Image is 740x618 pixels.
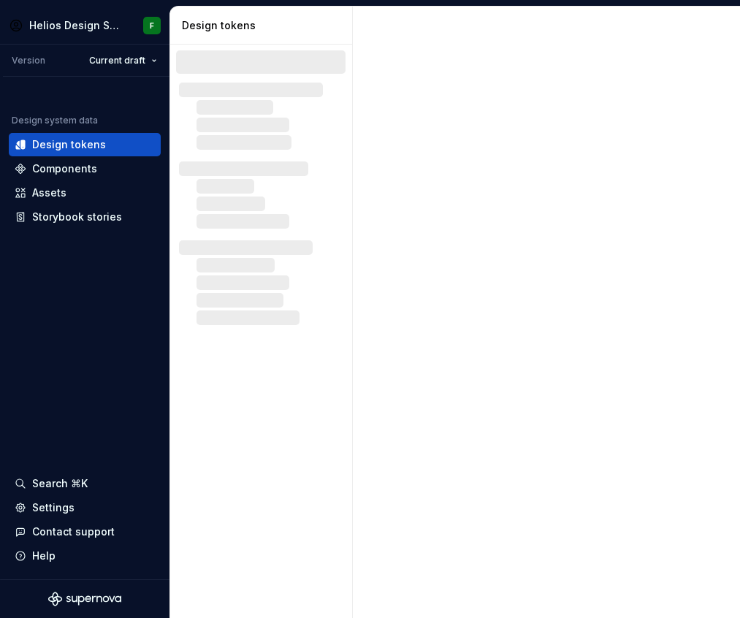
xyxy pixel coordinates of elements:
div: Contact support [32,524,115,539]
a: Assets [9,181,161,205]
button: Search ⌘K [9,472,161,495]
div: Storybook stories [32,210,122,224]
div: Search ⌘K [32,476,88,491]
div: Assets [32,186,66,200]
div: F [150,20,154,31]
button: Helios Design SystemF [3,9,167,41]
div: Design system data [12,115,98,126]
div: Help [32,549,56,563]
a: Design tokens [9,133,161,156]
span: Current draft [89,55,145,66]
a: Settings [9,496,161,519]
svg: Supernova Logo [48,592,121,606]
div: Version [12,55,45,66]
div: Components [32,161,97,176]
div: Settings [32,500,75,515]
a: Storybook stories [9,205,161,229]
button: Current draft [83,50,164,71]
div: Design tokens [182,18,346,33]
div: Design tokens [32,137,106,152]
button: Help [9,544,161,568]
div: Helios Design System [29,18,123,33]
button: Contact support [9,520,161,543]
a: Components [9,157,161,180]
